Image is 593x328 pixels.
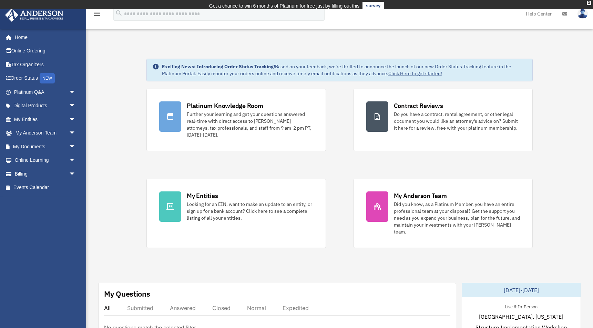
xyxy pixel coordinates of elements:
[93,12,101,18] a: menu
[354,89,533,151] a: Contract Reviews Do you have a contract, rental agreement, or other legal document you would like...
[5,140,86,153] a: My Documentsarrow_drop_down
[5,99,86,113] a: Digital Productsarrow_drop_down
[209,2,360,10] div: Get a chance to win 6 months of Platinum for free just by filling out this
[5,181,86,195] a: Events Calendar
[170,305,196,311] div: Answered
[5,58,86,71] a: Tax Organizers
[394,191,447,200] div: My Anderson Team
[187,101,263,110] div: Platinum Knowledge Room
[5,85,86,99] a: Platinum Q&Aarrow_drop_down
[69,126,83,140] span: arrow_drop_down
[115,9,123,17] i: search
[354,179,533,248] a: My Anderson Team Did you know, as a Platinum Member, you have an entire professional team at your...
[5,30,83,44] a: Home
[212,305,231,311] div: Closed
[162,63,275,70] strong: Exciting News: Introducing Order Status Tracking!
[499,302,543,310] div: Live & In-Person
[69,112,83,127] span: arrow_drop_down
[5,126,86,140] a: My Anderson Teamarrow_drop_down
[247,305,266,311] div: Normal
[394,101,443,110] div: Contract Reviews
[187,201,313,221] div: Looking for an EIN, want to make an update to an entity, or sign up for a bank account? Click her...
[104,289,150,299] div: My Questions
[5,167,86,181] a: Billingarrow_drop_down
[146,89,326,151] a: Platinum Knowledge Room Further your learning and get your questions answered real-time with dire...
[388,70,442,77] a: Click Here to get started!
[69,85,83,99] span: arrow_drop_down
[394,111,520,131] div: Do you have a contract, rental agreement, or other legal document you would like an attorney's ad...
[146,179,326,248] a: My Entities Looking for an EIN, want to make an update to an entity, or sign up for a bank accoun...
[187,111,313,138] div: Further your learning and get your questions answered real-time with direct access to [PERSON_NAM...
[462,283,581,297] div: [DATE]-[DATE]
[362,2,384,10] a: survey
[40,73,55,83] div: NEW
[577,9,588,19] img: User Pic
[69,167,83,181] span: arrow_drop_down
[5,44,86,58] a: Online Ordering
[394,201,520,235] div: Did you know, as a Platinum Member, you have an entire professional team at your disposal? Get th...
[162,63,527,77] div: Based on your feedback, we're thrilled to announce the launch of our new Order Status Tracking fe...
[93,10,101,18] i: menu
[69,99,83,113] span: arrow_drop_down
[5,112,86,126] a: My Entitiesarrow_drop_down
[104,305,111,311] div: All
[69,153,83,168] span: arrow_drop_down
[283,305,309,311] div: Expedited
[3,8,65,22] img: Anderson Advisors Platinum Portal
[69,140,83,154] span: arrow_drop_down
[5,153,86,167] a: Online Learningarrow_drop_down
[587,1,591,5] div: close
[187,191,218,200] div: My Entities
[127,305,153,311] div: Submitted
[5,71,86,86] a: Order StatusNEW
[479,312,563,321] span: [GEOGRAPHIC_DATA], [US_STATE]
